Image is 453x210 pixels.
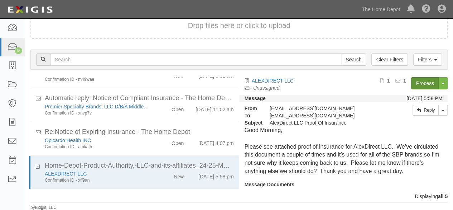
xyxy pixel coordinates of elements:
p: Home-Depot-Product-Authority,-LLC-and-its-affiliates_24-25-MASTER-COI_563795187.pdf [245,188,443,202]
strong: Message Documents [245,182,294,187]
p: Good Morning, [245,126,443,135]
div: Open [172,137,184,147]
button: Drop files here or click to upload [188,20,290,31]
a: Filters [413,53,442,66]
i: Help Center - Complianz [422,5,430,14]
div: [DATE] 5:58 PM [406,95,442,102]
img: logo-5460c22ac91f19d4615b14bd174203de0afe785f0fc80cf4dbbc73dc1793850b.png [5,3,55,16]
div: ALEXDIRECT LLC [45,170,150,177]
div: Open [172,103,184,113]
a: ALEXDIRECT LLC [252,78,294,84]
a: The Home Depot [358,2,404,17]
a: Opicardo Health INC [45,137,91,143]
div: AlexDirect LLC Proof Of Insurance [264,119,390,126]
p: Please see attached proof of insurance for AlexDirect LLC. We’ve circulated this document a coupl... [245,143,443,176]
a: Process [411,77,439,89]
a: Clear Filters [371,53,408,66]
div: Confirmation ID - amkafh [45,144,150,150]
a: Exigis, LLC [35,205,57,210]
div: [DATE] 4:07 pm [198,137,234,147]
div: Displaying [25,193,453,200]
div: [DATE] 5:58 pm [198,170,234,180]
div: [DATE] 11:02 am [196,103,233,113]
input: Search [50,53,341,66]
div: [EMAIL_ADDRESS][DOMAIN_NAME] [264,105,390,112]
a: Premier Specialty Brands, LLC D/B/A Middleby Outdoor [45,104,169,109]
div: Confirmation ID - m49wae [45,76,150,83]
div: 5 [15,47,22,54]
b: all 5 [438,193,448,199]
div: Confirmation ID - xnvp7v [45,110,150,116]
div: Automatic reply: Notice of Compliant Insurance - The Home Depot [45,94,234,103]
div: Re:Notice of Expiring Insurance - The Home Depot [45,127,234,137]
strong: To [239,112,264,119]
a: ALEXDIRECT LLC [45,171,87,177]
strong: Subject [239,119,264,126]
b: 1 [387,78,390,84]
a: Reply [413,105,439,116]
b: 1 [403,78,406,84]
div: Home-Depot-Product-Authority,-LLC-and-its-affiliates_24-25-MASTER-COI_563795187.pdf [45,161,234,171]
div: New [174,170,184,180]
a: Unassigned [253,85,280,91]
div: party-nkv3mh@sbainsurance.homedepot.com [264,112,390,119]
input: Search [341,53,366,66]
div: Confirmation ID - xff9an [45,177,150,183]
strong: From [239,105,264,112]
strong: Message [245,95,266,101]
